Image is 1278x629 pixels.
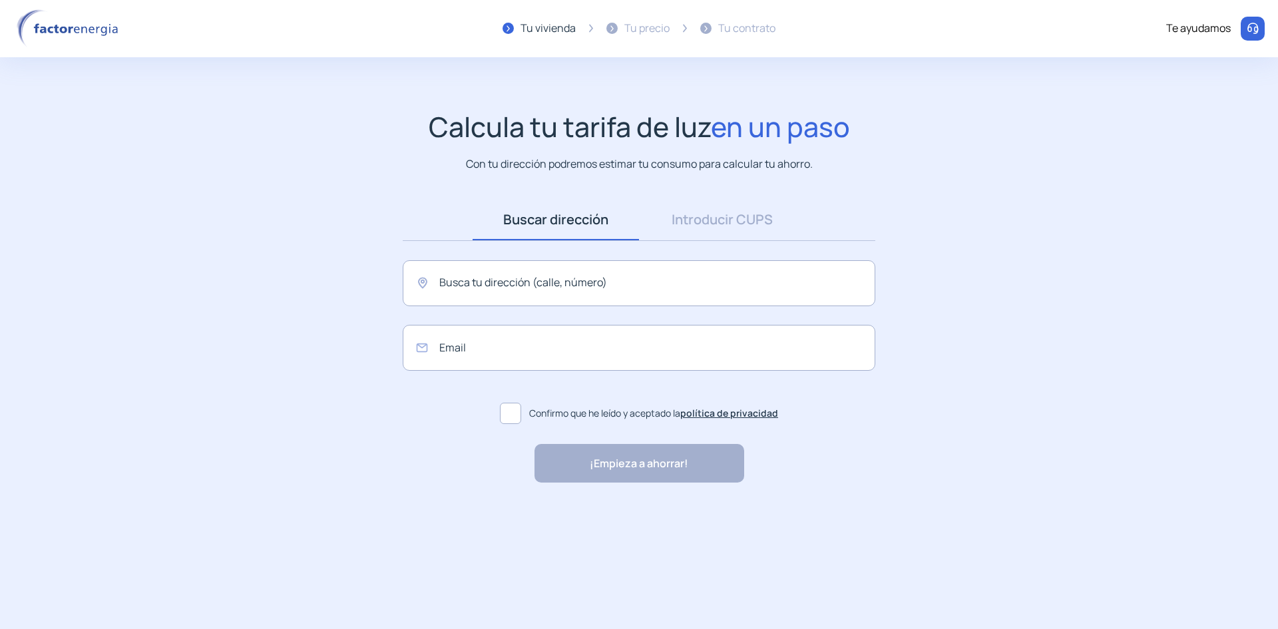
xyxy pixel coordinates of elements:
img: logo factor [13,9,126,48]
h1: Calcula tu tarifa de luz [429,110,850,143]
div: Tu vivienda [521,20,576,37]
div: Te ayudamos [1166,20,1231,37]
p: Con tu dirección podremos estimar tu consumo para calcular tu ahorro. [466,156,813,172]
span: en un paso [711,108,850,145]
img: llamar [1246,22,1259,35]
span: Confirmo que he leído y aceptado la [529,406,778,421]
a: Introducir CUPS [639,199,805,240]
a: política de privacidad [680,407,778,419]
a: Buscar dirección [473,199,639,240]
div: Tu contrato [718,20,775,37]
div: Tu precio [624,20,670,37]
